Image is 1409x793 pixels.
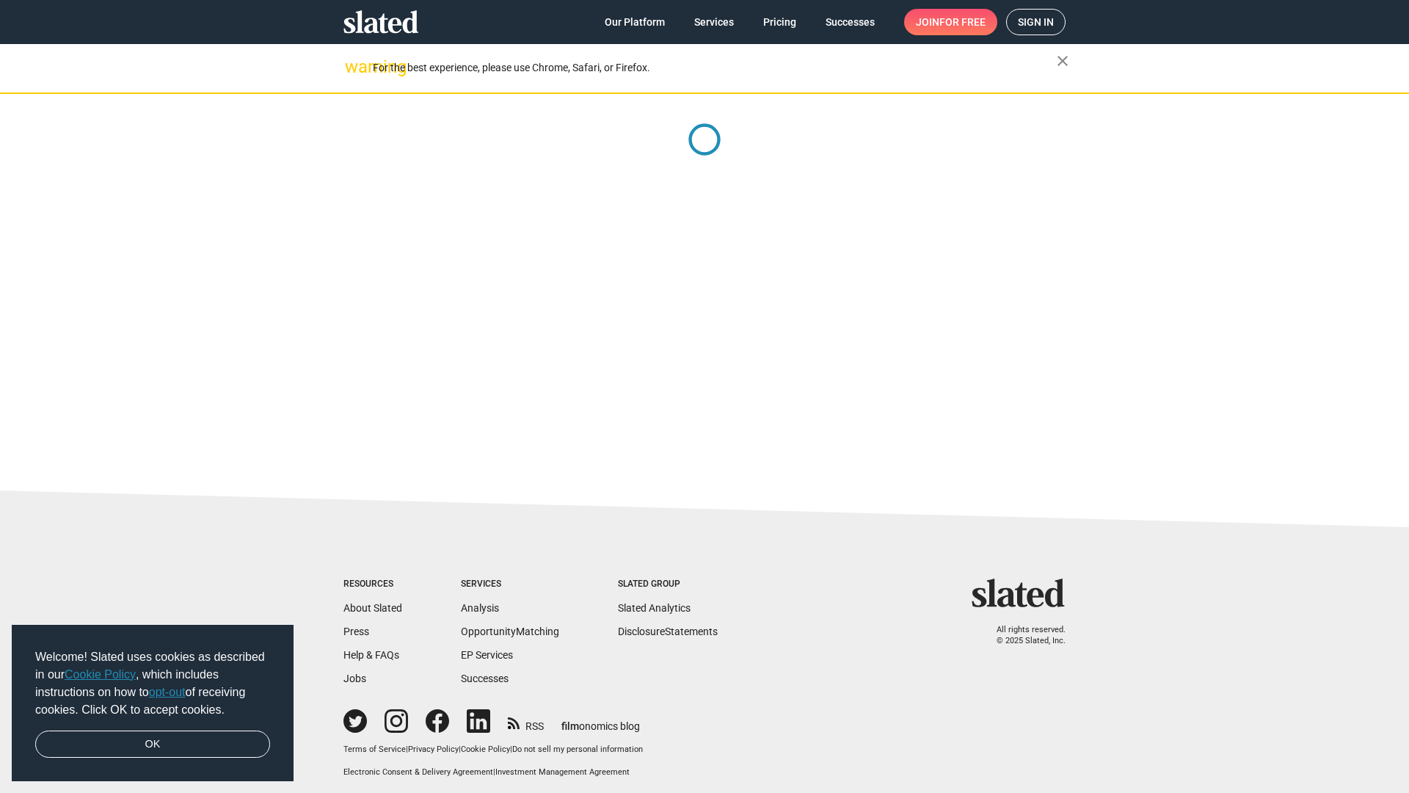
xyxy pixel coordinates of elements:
[12,625,294,782] div: cookieconsent
[751,9,808,35] a: Pricing
[35,731,270,758] a: dismiss cookie message
[343,602,402,614] a: About Slated
[343,767,493,777] a: Electronic Consent & Delivery Agreement
[694,9,734,35] span: Services
[605,9,665,35] span: Our Platform
[461,649,513,661] a: EP Services
[763,9,796,35] span: Pricing
[406,745,408,754] span: |
[512,745,643,756] button: Do not sell my personal information
[1018,10,1054,35] span: Sign in
[508,711,544,734] a: RSS
[373,58,1057,78] div: For the best experience, please use Chrome, Safari, or Firefox.
[593,9,677,35] a: Our Platform
[493,767,495,777] span: |
[814,9,886,35] a: Successes
[65,668,136,681] a: Cookie Policy
[981,625,1066,646] p: All rights reserved. © 2025 Slated, Inc.
[149,686,186,698] a: opt-out
[939,9,986,35] span: for free
[343,649,399,661] a: Help & FAQs
[561,720,579,732] span: film
[495,767,630,777] a: Investment Management Agreement
[461,673,509,684] a: Successes
[618,626,718,637] a: DisclosureStatements
[826,9,875,35] span: Successes
[408,745,459,754] a: Privacy Policy
[904,9,997,35] a: Joinfor free
[1006,9,1066,35] a: Sign in
[35,648,270,719] span: Welcome! Slated uses cookies as described in our , which includes instructions on how to of recei...
[618,602,691,614] a: Slated Analytics
[343,745,406,754] a: Terms of Service
[461,602,499,614] a: Analysis
[345,58,363,76] mat-icon: warning
[682,9,746,35] a: Services
[618,579,718,590] div: Slated Group
[916,9,986,35] span: Join
[461,579,559,590] div: Services
[343,626,369,637] a: Press
[461,626,559,637] a: OpportunityMatching
[343,673,366,684] a: Jobs
[461,745,510,754] a: Cookie Policy
[561,708,640,734] a: filmonomics blog
[343,579,402,590] div: Resources
[1054,52,1071,70] mat-icon: close
[510,745,512,754] span: |
[459,745,461,754] span: |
